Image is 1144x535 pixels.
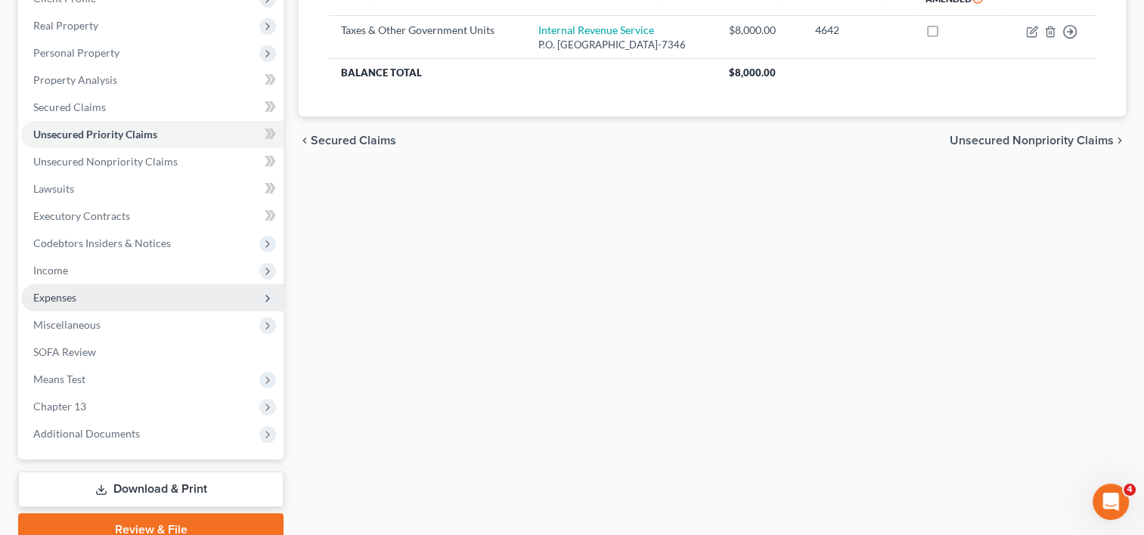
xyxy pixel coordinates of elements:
th: Balance Total [329,59,717,86]
span: Expenses [33,291,76,304]
a: Download & Print [18,472,284,507]
span: Codebtors Insiders & Notices [33,237,171,249]
span: Miscellaneous [33,318,101,331]
span: Additional Documents [33,427,140,440]
span: Means Test [33,373,85,385]
span: Real Property [33,19,98,32]
span: Unsecured Priority Claims [33,128,157,141]
a: Internal Revenue Service [538,23,654,36]
span: Executory Contracts [33,209,130,222]
a: Lawsuits [21,175,284,203]
div: Taxes & Other Government Units [341,23,514,38]
button: chevron_left Secured Claims [299,135,396,147]
a: Unsecured Nonpriority Claims [21,148,284,175]
div: P.O. [GEOGRAPHIC_DATA]-7346 [538,38,705,52]
span: Lawsuits [33,182,74,195]
a: Property Analysis [21,66,284,94]
a: Secured Claims [21,94,284,121]
a: Executory Contracts [21,203,284,230]
span: Secured Claims [33,101,106,113]
span: Unsecured Nonpriority Claims [33,155,178,168]
a: Unsecured Priority Claims [21,121,284,148]
span: SOFA Review [33,345,96,358]
button: Unsecured Nonpriority Claims chevron_right [950,135,1126,147]
i: chevron_right [1114,135,1126,147]
span: Income [33,264,68,277]
span: 4 [1124,484,1136,496]
span: Secured Claims [311,135,396,147]
div: 4642 [814,23,901,38]
i: chevron_left [299,135,311,147]
iframe: Intercom live chat [1093,484,1129,520]
span: Personal Property [33,46,119,59]
span: Property Analysis [33,73,117,86]
a: SOFA Review [21,339,284,366]
span: Unsecured Nonpriority Claims [950,135,1114,147]
span: $8,000.00 [729,66,776,79]
div: $8,000.00 [729,23,790,38]
span: Chapter 13 [33,400,86,413]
